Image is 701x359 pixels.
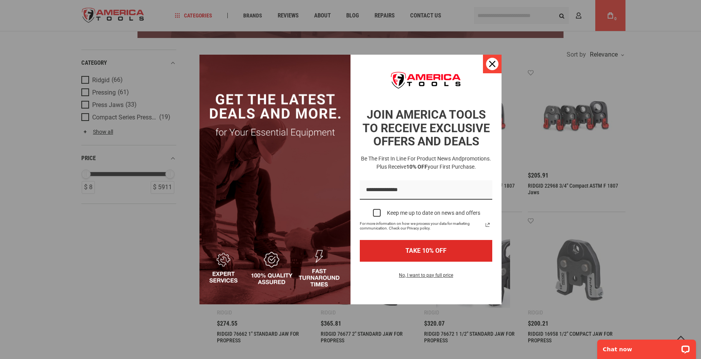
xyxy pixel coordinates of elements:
input: Email field [360,180,492,200]
div: Keep me up to date on news and offers [387,210,480,216]
button: Close [483,55,502,73]
iframe: LiveChat chat widget [592,335,701,359]
button: No, I want to pay full price [393,271,459,284]
button: TAKE 10% OFF [360,240,492,261]
a: Read our Privacy Policy [483,220,492,230]
svg: link icon [483,220,492,230]
strong: 10% OFF [406,164,428,170]
h3: Be the first in line for product news and [358,155,494,171]
span: promotions. Plus receive your first purchase. [376,155,491,170]
svg: close icon [489,61,495,67]
span: For more information on how we process your data for marketing communication. Check our Privacy p... [360,221,483,231]
strong: JOIN AMERICA TOOLS TO RECEIVE EXCLUSIVE OFFERS AND DEALS [363,108,490,148]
